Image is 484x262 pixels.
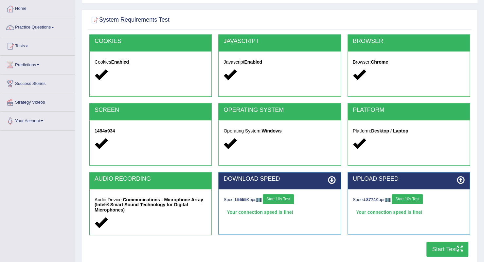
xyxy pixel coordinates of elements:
[0,56,75,72] a: Predictions
[385,198,390,202] img: ajax-loader-fb-connection.gif
[95,38,206,45] h2: COOKIES
[353,207,465,217] div: Your connection speed is fine!
[0,112,75,128] a: Your Account
[224,176,335,182] h2: DOWNLOAD SPEED
[0,74,75,91] a: Success Stories
[353,129,465,133] h5: Platform:
[0,37,75,53] a: Tests
[0,18,75,35] a: Practice Questions
[224,60,335,65] h5: Javascript
[95,197,203,212] strong: Communications - Microphone Array (Intel® Smart Sound Technology for Digital Microphones)
[353,38,465,45] h2: BROWSER
[261,128,281,133] strong: Windows
[95,107,206,113] h2: SCREEN
[111,59,129,65] strong: Enabled
[353,107,465,113] h2: PLATFORM
[353,176,465,182] h2: UPLOAD SPEED
[237,197,247,202] strong: 5555
[224,194,335,206] div: Speed: Kbps
[366,197,376,202] strong: 8774
[95,60,206,65] h5: Cookies
[224,129,335,133] h5: Operating System:
[263,194,294,204] button: Start 10s Test
[392,194,423,204] button: Start 10s Test
[256,198,261,202] img: ajax-loader-fb-connection.gif
[353,194,465,206] div: Speed: Kbps
[95,176,206,182] h2: AUDIO RECORDING
[426,242,468,257] button: Start Test
[371,59,388,65] strong: Chrome
[224,207,335,217] div: Your connection speed is fine!
[371,128,408,133] strong: Desktop / Laptop
[89,15,170,25] h2: System Requirements Test
[95,128,115,133] strong: 1494x934
[0,93,75,110] a: Strategy Videos
[353,60,465,65] h5: Browser:
[244,59,262,65] strong: Enabled
[95,197,206,212] h5: Audio Device:
[224,107,335,113] h2: OPERATING SYSTEM
[224,38,335,45] h2: JAVASCRIPT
